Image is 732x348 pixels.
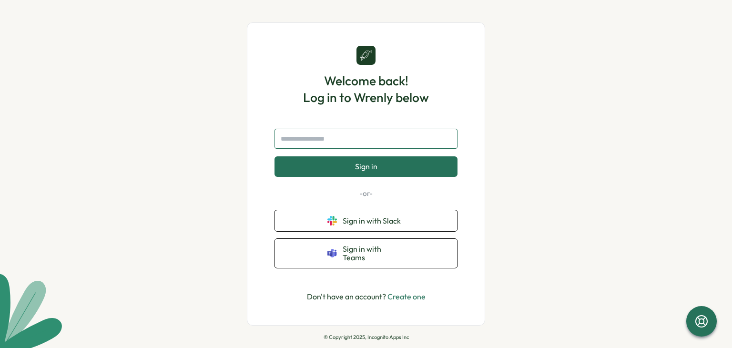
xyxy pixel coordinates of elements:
p: -or- [274,188,457,199]
span: Sign in [355,162,377,171]
button: Sign in [274,156,457,176]
span: Sign in with Slack [343,216,405,225]
p: © Copyright 2025, Incognito Apps Inc [324,334,409,340]
button: Sign in with Slack [274,210,457,231]
h1: Welcome back! Log in to Wrenly below [303,72,429,106]
p: Don't have an account? [307,291,426,303]
a: Create one [387,292,426,301]
span: Sign in with Teams [343,245,405,262]
button: Sign in with Teams [274,239,457,268]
